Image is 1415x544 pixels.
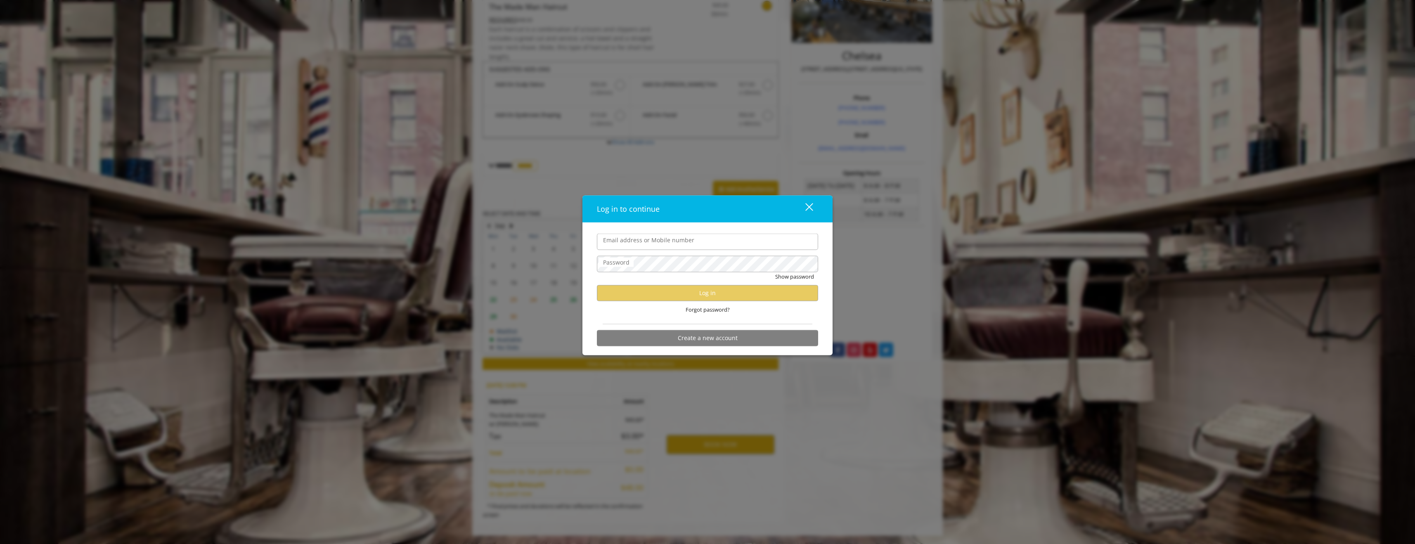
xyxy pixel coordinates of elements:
button: Show password [775,272,814,281]
label: Email address or Mobile number [599,236,698,245]
button: close dialog [790,200,818,217]
button: Log in [597,285,818,301]
span: Forgot password? [686,305,730,314]
span: Log in to continue [597,204,660,214]
div: close dialog [796,203,812,215]
input: Email address or Mobile number [597,234,818,250]
label: Password [599,258,634,267]
button: Create a new account [597,330,818,346]
input: Password [597,256,818,272]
